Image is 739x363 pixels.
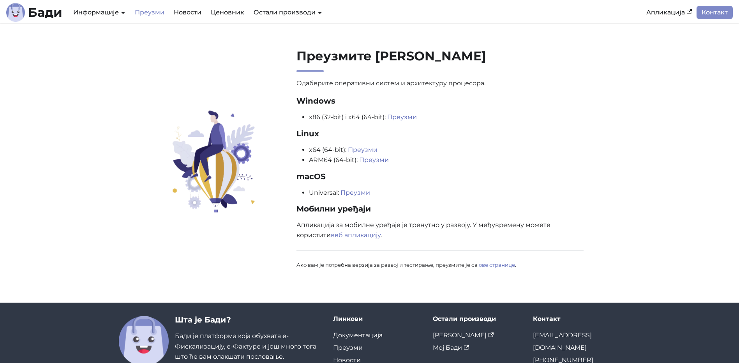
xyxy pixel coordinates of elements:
a: веб апликацију [331,231,381,239]
a: Преузми [333,344,363,351]
a: Апликација [642,6,697,19]
h3: Windows [296,96,584,106]
b: Бади [28,6,62,19]
div: Линкови [333,315,421,323]
a: Преузми [359,156,389,164]
a: Мој Бади [433,344,469,351]
li: ARM64 (64-bit): [309,155,584,165]
p: Апликација за мобилне уређаје је тренутно у развоју. У међувремену можете користити . [296,220,584,241]
h3: Шта је Бади? [175,315,321,325]
li: Universal: [309,188,584,198]
a: [PERSON_NAME] [433,331,494,339]
a: Преузми [348,146,377,153]
h3: Linux [296,129,584,139]
img: Преузмите Бади [153,109,273,213]
a: Ценовник [206,6,249,19]
a: Документација [333,331,383,339]
p: Одаберите оперативни систем и архитектуру процесора. [296,78,584,88]
a: Новости [169,6,206,19]
a: [EMAIL_ADDRESS][DOMAIN_NAME] [533,331,592,351]
h2: Преузмите [PERSON_NAME] [296,48,584,72]
li: x64 (64-bit): [309,145,584,155]
a: Преузми [387,113,417,121]
a: ЛогоБади [6,3,62,22]
a: Преузми [130,6,169,19]
a: ове странице [479,262,515,268]
small: Ако вам је потребна верзија за развој и тестирање, преузмите је са . [296,262,516,268]
a: Контакт [697,6,733,19]
div: Остали производи [433,315,520,323]
h3: macOS [296,172,584,181]
a: Преузми [340,189,370,196]
img: Лого [6,3,25,22]
a: Остали производи [254,9,322,16]
li: x86 (32-bit) i x64 (64-bit): [309,112,584,122]
div: Контакт [533,315,621,323]
h3: Мобилни уређаји [296,204,584,214]
a: Информације [73,9,125,16]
